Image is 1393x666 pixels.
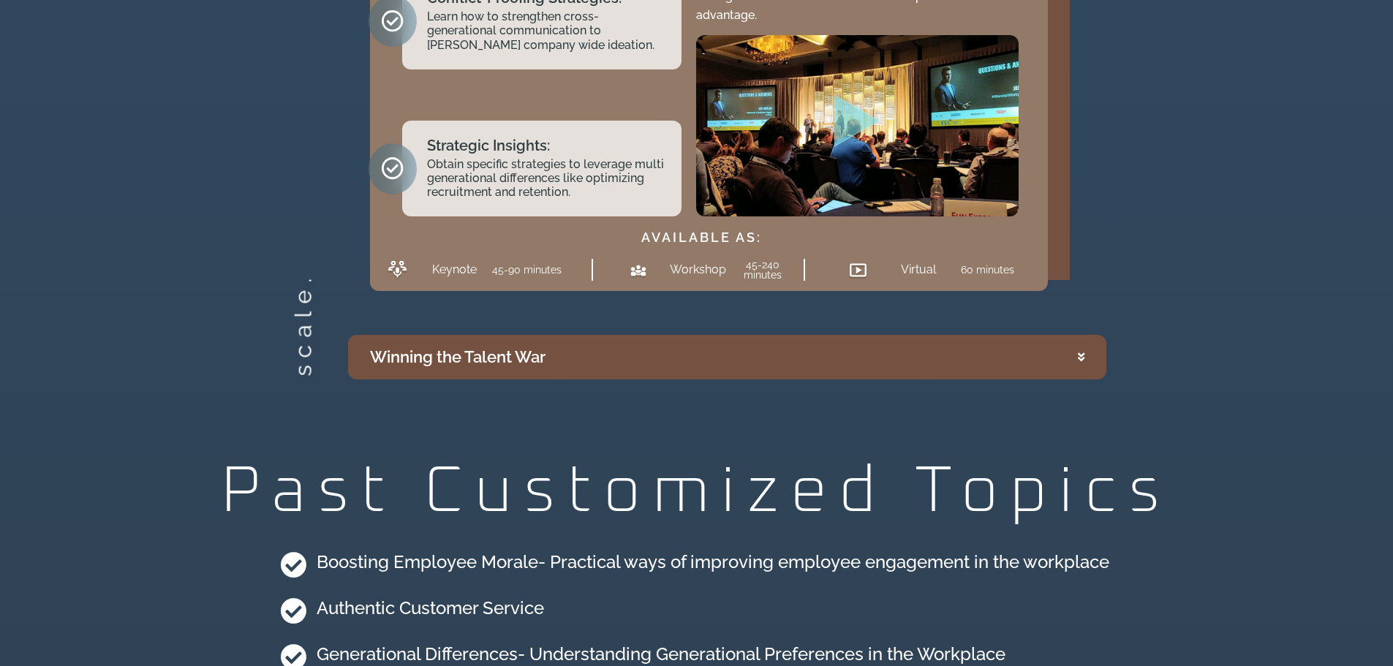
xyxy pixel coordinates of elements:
[427,157,667,200] h2: Obtain specific strategies to leverage multi generational differences like optimizing recruitment...
[370,345,546,369] div: Winning the Talent War
[427,138,667,153] h2: Strategic Insights:
[731,260,793,280] h2: 45-240 minutes
[670,264,717,276] h2: Workshop
[828,94,886,158] div: Play Video
[348,335,1106,379] summary: Winning the Talent War
[377,231,1026,244] h2: AVAILABLE AS:
[291,352,314,376] h2: scale.
[7,460,1386,524] h2: Past Customized Topics
[901,264,936,276] h2: Virtual
[492,265,562,275] h2: 45-90 minutes
[427,10,667,52] h2: Learn how to strengthen cross-generational communication to [PERSON_NAME] company wide ideation.
[432,264,477,276] h2: Keynote
[961,265,1014,275] h2: 60 minutes
[317,644,1005,665] h4: Generational Differences- Understanding Generational Preferences in the Workplace
[317,552,1109,573] h4: Boosting Employee Morale- Practical ways of improving employee engagement in the workplace
[317,598,544,619] h4: Authentic Customer Service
